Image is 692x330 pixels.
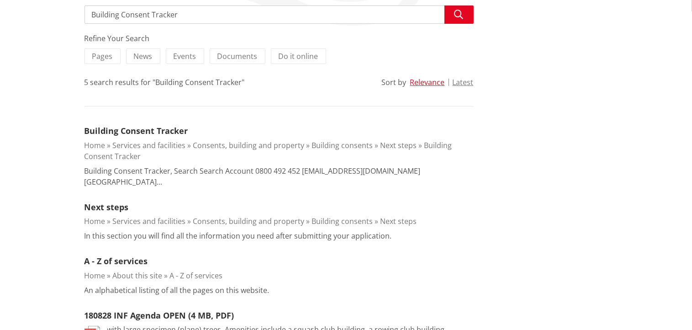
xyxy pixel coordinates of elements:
span: Events [174,51,196,61]
a: Next steps [380,216,417,226]
span: Do it online [279,51,318,61]
p: In this section you will find all the information you need after submitting your application. [85,230,392,241]
a: A - Z of services [170,271,223,281]
a: Next steps [380,140,417,150]
a: Building consents [312,216,373,226]
span: Pages [92,51,113,61]
a: Consents, building and property [193,140,305,150]
a: Home [85,271,106,281]
div: 5 search results for "Building Consent Tracker" [85,77,245,88]
a: 180828 INF Agenda OPEN (4 MB, PDF) [85,310,234,321]
a: Next steps [85,202,129,213]
a: Services and facilities [113,216,186,226]
iframe: Messenger Launcher [650,292,683,325]
button: Latest [453,78,474,86]
a: Consents, building and property [193,216,305,226]
a: Building Consent Tracker [85,140,452,161]
a: Services and facilities [113,140,186,150]
a: A - Z of services [85,255,148,266]
span: News [134,51,153,61]
p: Building Consent Tracker, Search Search Account 0800 492 452 [EMAIL_ADDRESS][DOMAIN_NAME] [GEOGRA... [85,165,474,187]
div: Refine Your Search [85,33,474,44]
a: About this site [113,271,163,281]
div: Sort by [382,77,407,88]
span: Documents [217,51,258,61]
a: Building Consent Tracker [85,125,188,136]
a: Building consents [312,140,373,150]
button: Relevance [410,78,445,86]
input: Search input [85,5,474,24]
a: Home [85,216,106,226]
a: Home [85,140,106,150]
p: An alphabetical listing of all the pages on this website. [85,285,269,296]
